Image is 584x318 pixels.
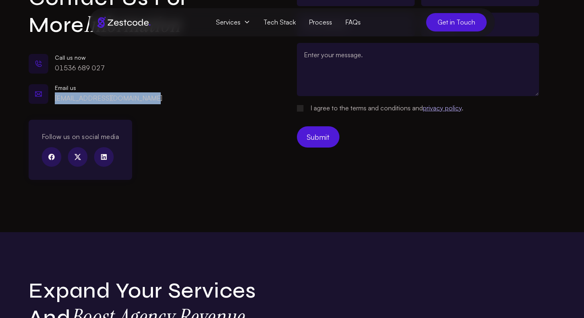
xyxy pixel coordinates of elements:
div: Email us [55,84,162,92]
a: twitter [68,147,88,167]
h3: Follow us on social media [42,133,119,141]
div: Call us now [55,54,105,62]
p: 01536 689 027 [55,62,105,74]
a: facebook [42,147,61,167]
input: Phone Number [297,13,415,36]
label: I agree to the terms and conditions and . [310,103,463,113]
strong: Information [84,10,180,38]
img: Brand logo of zestcode digital [97,17,150,28]
input: Company [421,13,539,36]
input: Please set placeholder [297,105,303,112]
a: [EMAIL_ADDRESS][DOMAIN_NAME] [55,94,162,102]
a: FAQs [339,15,367,30]
a: Tech Stack [257,15,302,30]
button: Submit [297,126,339,148]
a: privacy policy [423,104,462,112]
a: linkedin [94,147,114,167]
a: Get in Touch [426,13,487,31]
a: Process [302,15,339,30]
span: Services [209,15,257,30]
